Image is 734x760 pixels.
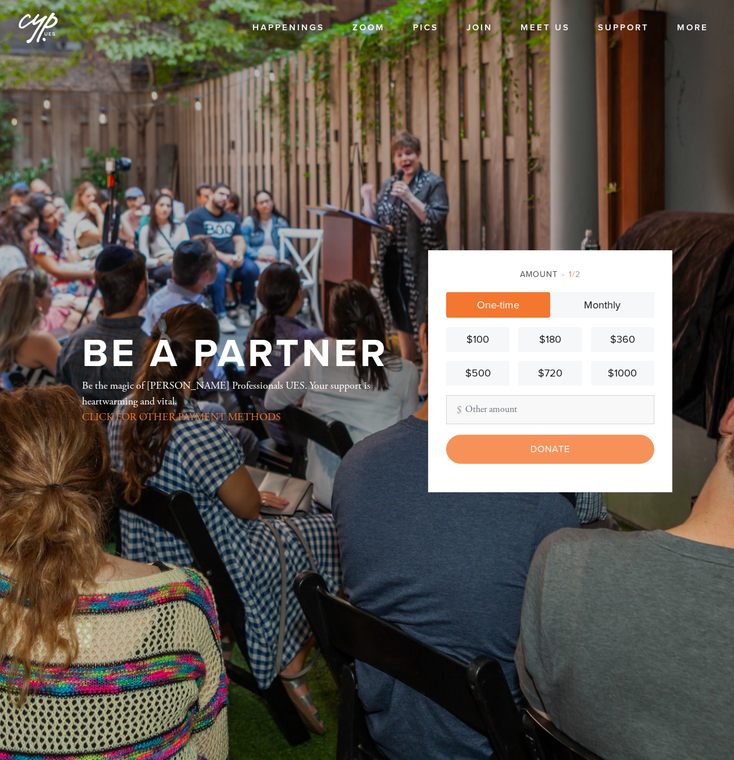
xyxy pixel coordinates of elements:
a: $180 [518,327,582,352]
a: Meet Us [512,17,579,39]
div: $180 [523,332,577,347]
h1: Be a Partner [82,335,389,373]
a: $360 [591,327,654,352]
div: $720 [523,365,577,381]
div: $500 [451,365,505,381]
div: $1000 [596,365,650,381]
a: CLICK FOR OTHER PAYMENT METHODS [82,410,281,424]
a: One-time [446,292,550,318]
a: Zoom [344,17,394,39]
span: /2 [562,269,580,279]
a: $500 [446,361,509,386]
a: $1000 [591,361,654,386]
div: $360 [596,332,650,347]
a: More [668,17,717,39]
span: 1 [569,269,572,279]
div: Amount [446,268,654,280]
a: Monthly [550,292,654,318]
div: Be the magic of [PERSON_NAME] Professionals UES. Your support is heartwarming and vital. [82,378,390,425]
div: $100 [451,332,505,347]
a: Happenings [244,17,333,39]
a: Support [589,17,658,39]
img: cyp%20logo%20%28Jan%202025%29.png [17,6,59,48]
a: Pics [404,17,447,39]
a: $720 [518,361,582,386]
a: $100 [446,327,509,352]
a: Join [458,17,501,39]
input: Other amount [446,395,654,424]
